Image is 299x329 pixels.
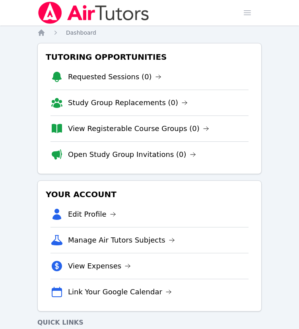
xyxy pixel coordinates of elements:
a: View Expenses [68,260,131,272]
a: Requested Sessions (0) [68,71,161,82]
h3: Tutoring Opportunities [44,50,255,64]
h4: Quick Links [37,318,262,327]
a: Edit Profile [68,209,116,220]
nav: Breadcrumb [37,29,262,37]
a: View Registerable Course Groups (0) [68,123,209,134]
a: Dashboard [66,29,96,37]
span: Dashboard [66,29,96,36]
a: Study Group Replacements (0) [68,97,188,108]
a: Manage Air Tutors Subjects [68,235,175,246]
a: Open Study Group Invitations (0) [68,149,196,160]
h3: Your Account [44,187,255,202]
img: Air Tutors [37,2,150,24]
a: Link Your Google Calendar [68,286,172,298]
